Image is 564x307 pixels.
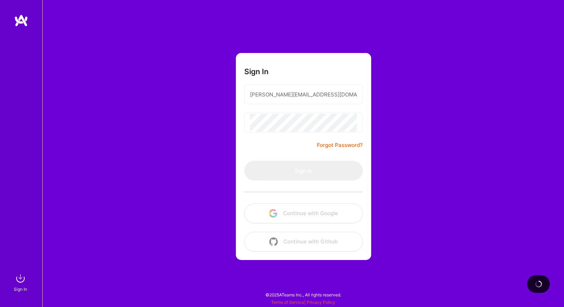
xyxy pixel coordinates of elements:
[307,300,335,305] a: Privacy Policy
[14,285,27,293] div: Sign In
[250,85,357,104] input: Email...
[317,141,363,149] a: Forgot Password?
[244,67,269,76] h3: Sign In
[244,232,363,252] button: Continue with Github
[14,14,28,27] img: logo
[269,237,278,246] img: icon
[15,271,27,293] a: sign inSign In
[42,286,564,303] div: © 2025 ATeams Inc., All rights reserved.
[244,161,363,181] button: Sign In
[13,271,27,285] img: sign in
[244,203,363,223] button: Continue with Google
[269,209,277,218] img: icon
[271,300,304,305] a: Terms of Service
[535,281,542,288] img: loading
[271,300,335,305] span: |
